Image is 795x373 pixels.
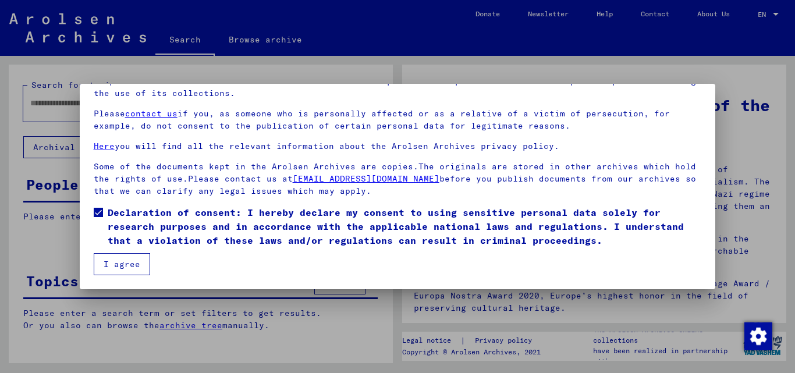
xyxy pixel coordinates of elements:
[125,108,178,119] a: contact us
[94,161,702,197] p: Some of the documents kept in the Arolsen Archives are copies.The originals are stored in other a...
[94,141,115,151] a: Here
[744,322,772,350] img: Change consent
[108,205,702,247] span: Declaration of consent: I hereby declare my consent to using sensitive personal data solely for r...
[94,253,150,275] button: I agree
[94,140,702,152] p: you will find all the relevant information about the Arolsen Archives privacy policy.
[293,173,439,184] a: [EMAIL_ADDRESS][DOMAIN_NAME]
[94,108,702,132] p: Please if you, as someone who is personally affected or as a relative of a victim of persecution,...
